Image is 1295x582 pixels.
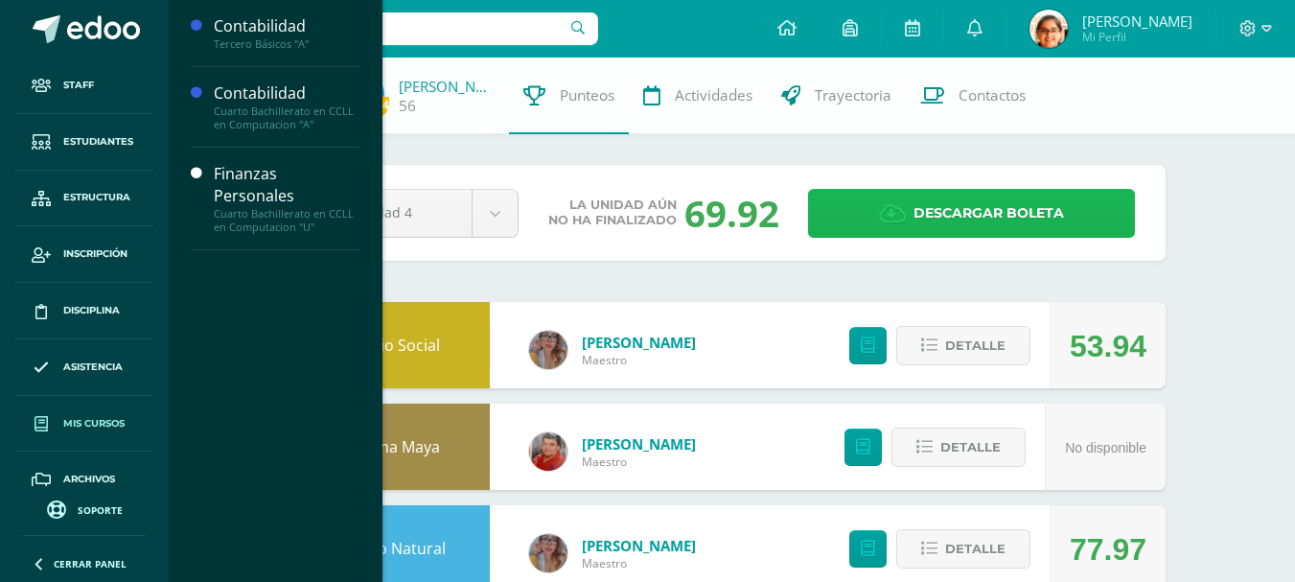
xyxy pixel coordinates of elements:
[15,171,153,227] a: Estructura
[214,163,359,207] div: Finanzas Personales
[399,77,495,96] a: [PERSON_NAME]
[560,85,614,105] span: Punteos
[1070,303,1146,389] div: 53.94
[15,283,153,339] a: Disciplina
[214,15,359,51] a: ContabilidadTercero Básicos "A"
[15,226,153,283] a: Inscripción
[767,58,906,134] a: Trayectoria
[529,534,567,572] img: 64b5fc48e16d1de6188898e691c97fb8.png
[529,432,567,471] img: 05ddfdc08264272979358467217619c8.png
[330,190,518,237] a: Unidad 4
[354,190,448,235] span: Unidad 4
[15,58,153,114] a: Staff
[675,85,752,105] span: Actividades
[214,163,359,234] a: Finanzas PersonalesCuarto Bachillerato en CCLL en Computacion "U"
[23,496,146,522] a: Soporte
[214,37,359,51] div: Tercero Básicos "A"
[1082,12,1192,31] span: [PERSON_NAME]
[298,302,490,388] div: Medio Social
[348,436,440,457] a: Idioma Maya
[214,15,359,37] div: Contabilidad
[945,531,1006,567] span: Detalle
[582,454,696,470] span: Maestro
[342,538,446,559] a: Medio Natural
[214,82,359,105] div: Contabilidad
[940,430,1001,465] span: Detalle
[582,536,696,555] a: [PERSON_NAME]
[1029,10,1068,48] img: 83dcd1ae463a5068b4a108754592b4a9.png
[582,434,696,454] a: [PERSON_NAME]
[54,557,127,570] span: Cerrar panel
[214,82,359,131] a: ContabilidadCuarto Bachillerato en CCLL en Computacion "A"
[15,339,153,396] a: Asistencia
[63,416,125,431] span: Mis cursos
[15,114,153,171] a: Estudiantes
[629,58,767,134] a: Actividades
[1082,29,1192,45] span: Mi Perfil
[63,360,123,375] span: Asistencia
[298,404,490,490] div: Idioma Maya
[582,352,696,368] span: Maestro
[349,335,440,356] a: Medio Social
[78,503,123,517] span: Soporte
[63,78,94,93] span: Staff
[63,190,130,205] span: Estructura
[15,452,153,508] a: Archivos
[891,428,1026,467] button: Detalle
[63,472,115,487] span: Archivos
[913,190,1064,237] span: Descargar boleta
[906,58,1040,134] a: Contactos
[808,189,1135,238] a: Descargar boleta
[63,134,133,150] span: Estudiantes
[1065,440,1146,455] span: No disponible
[548,198,677,228] span: La unidad aún no ha finalizado
[684,188,779,238] div: 69.92
[959,85,1026,105] span: Contactos
[399,96,416,116] a: 56
[214,207,359,234] div: Cuarto Bachillerato en CCLL en Computacion "U"
[945,328,1006,363] span: Detalle
[15,396,153,453] a: Mis cursos
[529,331,567,369] img: 64b5fc48e16d1de6188898e691c97fb8.png
[896,326,1030,365] button: Detalle
[181,12,598,45] input: Busca un usuario...
[582,555,696,571] span: Maestro
[63,303,120,318] span: Disciplina
[214,105,359,131] div: Cuarto Bachillerato en CCLL en Computacion "A"
[63,246,127,262] span: Inscripción
[815,85,891,105] span: Trayectoria
[582,333,696,352] a: [PERSON_NAME]
[509,58,629,134] a: Punteos
[896,529,1030,569] button: Detalle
